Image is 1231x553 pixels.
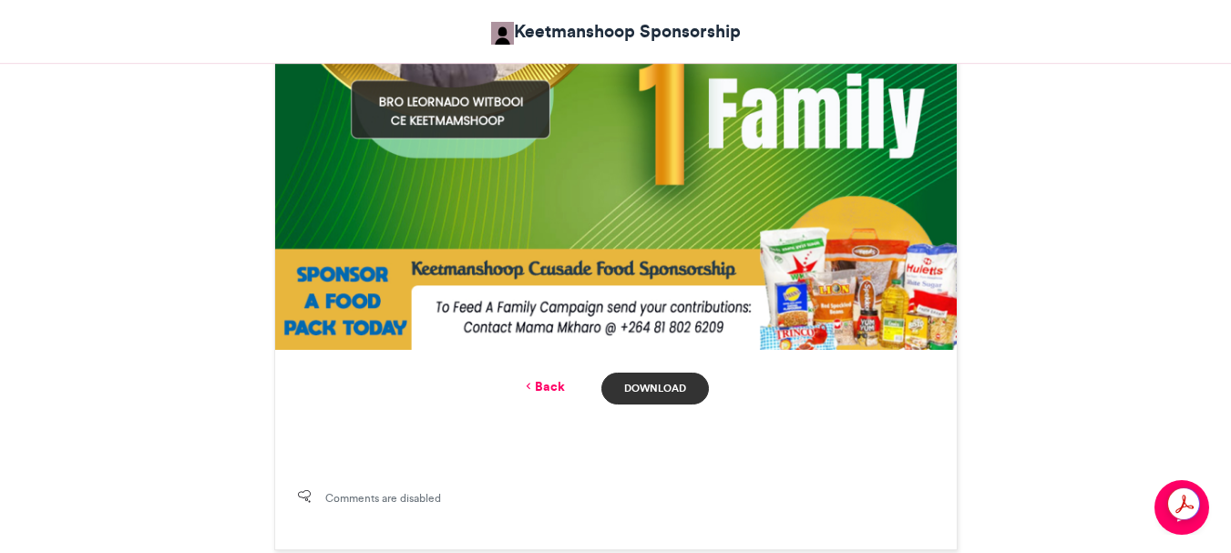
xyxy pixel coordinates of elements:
[1154,480,1213,535] iframe: chat widget
[491,18,741,45] a: Keetmanshoop Sponsorship
[491,22,514,45] img: Keetmanshoop Sponsorship
[601,373,708,405] a: Download
[522,377,565,396] a: Back
[325,490,441,507] span: Comments are disabled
